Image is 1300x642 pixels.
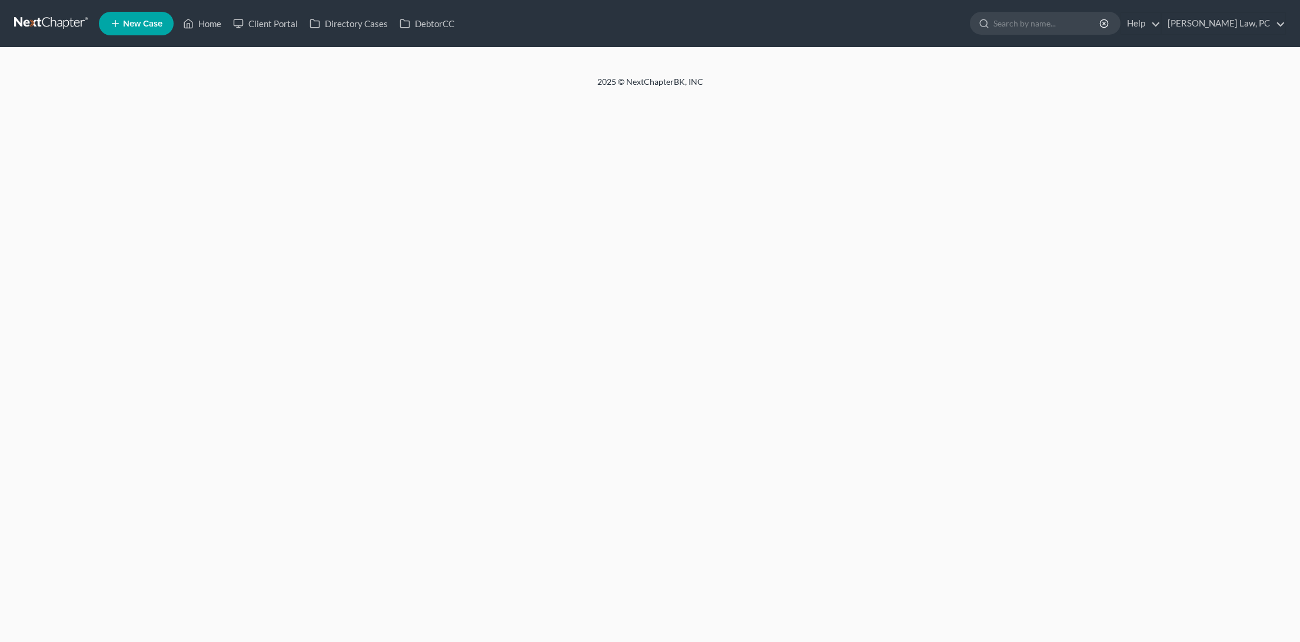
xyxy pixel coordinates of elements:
span: New Case [123,19,162,28]
a: Client Portal [227,13,304,34]
div: 2025 © NextChapterBK, INC [315,76,986,97]
input: Search by name... [993,12,1101,34]
a: Help [1121,13,1161,34]
a: Home [177,13,227,34]
a: DebtorCC [394,13,460,34]
a: [PERSON_NAME] Law, PC [1162,13,1285,34]
a: Directory Cases [304,13,394,34]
